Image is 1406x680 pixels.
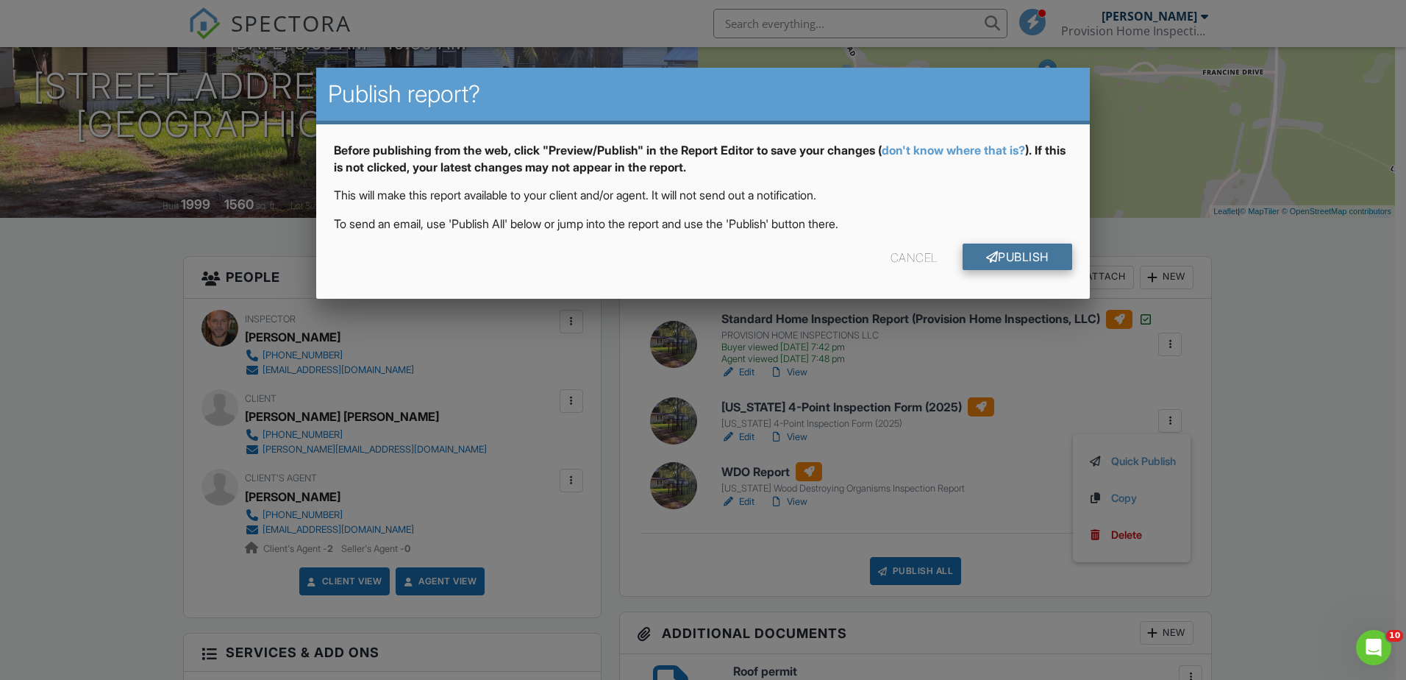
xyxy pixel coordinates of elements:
[334,187,1072,203] p: This will make this report available to your client and/or agent. It will not send out a notifica...
[334,216,1072,232] p: To send an email, use 'Publish All' below or jump into the report and use the 'Publish' button th...
[334,142,1072,187] div: Before publishing from the web, click "Preview/Publish" in the Report Editor to save your changes...
[963,244,1072,270] a: Publish
[328,79,1078,109] h2: Publish report?
[882,143,1025,157] a: don't know where that is?
[891,244,938,270] div: Cancel
[1386,630,1403,642] span: 10
[1356,630,1391,665] iframe: Intercom live chat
